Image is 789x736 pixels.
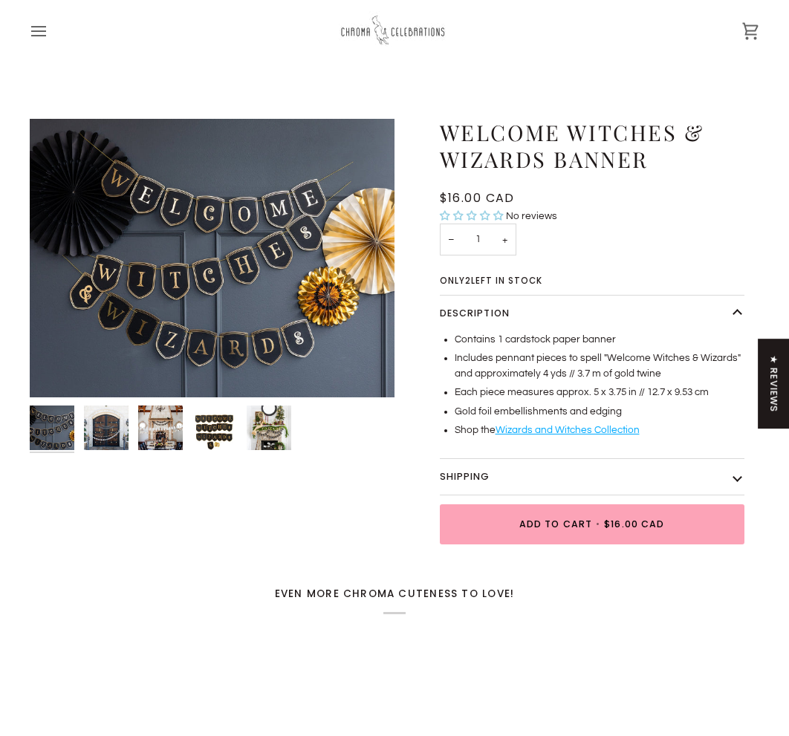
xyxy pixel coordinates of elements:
[592,518,604,531] span: •
[455,385,744,400] li: Each piece measures approx. 5 x 3.75 in // 12.7 x 9.53 cm
[455,332,744,347] li: Contains 1 cardstock paper banner
[465,275,471,287] span: 2
[339,11,450,51] img: Chroma Celebrations
[247,406,291,450] img: Welcome Witches & Wizards Banner
[440,189,515,206] span: $16.00 CAD
[455,404,744,419] li: Gold foil embellishments and edging
[192,406,237,450] img: Welcome Witches & Wizards Banner
[30,119,394,397] img: Welcome Witches &amp; Wizards Banner
[440,504,744,544] button: Add to Cart
[604,518,664,531] span: $16.00 CAD
[496,425,640,435] a: Wizards and Witches Collection
[506,211,557,221] span: No reviews
[30,588,759,614] h2: Even more Chroma cuteness to love!
[519,518,592,531] span: Add to Cart
[455,423,744,437] li: Shop the
[440,277,553,286] span: Only left in stock
[30,406,74,450] img: Welcome Witches & Wizards Banner
[455,351,744,381] li: Includes pennant pieces to spell "Welcome Witches & Wizards" and approximately 4 yds // 3.7 m of ...
[493,224,516,255] button: Increase quantity
[84,406,129,450] img: Welcome Witches & Wizards Banner
[440,119,733,173] h1: Welcome Witches & Wizards Banner
[440,224,516,255] input: Quantity
[138,406,183,450] img: Welcome Witches & Wizards Banner
[440,459,744,495] button: Shipping
[440,224,464,255] button: Decrease quantity
[440,296,744,332] button: Description
[30,119,394,397] div: Welcome Witches & Wizards Banner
